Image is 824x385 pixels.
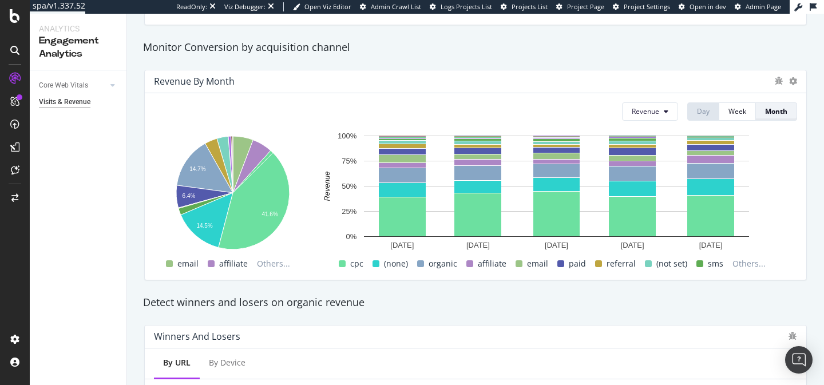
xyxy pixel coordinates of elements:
[466,241,490,249] text: [DATE]
[196,223,212,229] text: 14.5%
[39,96,90,108] div: Visits & Revenue
[687,102,719,121] button: Day
[735,2,781,11] a: Admin Page
[774,77,783,85] div: bug
[224,2,266,11] div: Viz Debugger:
[527,257,548,271] span: email
[39,96,118,108] a: Visits & Revenue
[137,40,814,55] div: Monitor Conversion by acquisition channel
[252,257,295,271] span: Others...
[441,2,492,11] span: Logs Projects List
[262,211,278,217] text: 41.6%
[708,257,723,271] span: sms
[728,257,770,271] span: Others...
[690,2,726,11] span: Open in dev
[679,2,726,11] a: Open in dev
[697,106,710,116] div: Day
[624,2,670,11] span: Project Settings
[163,357,191,368] div: By URL
[719,102,756,121] button: Week
[154,76,235,87] div: Revenue by Month
[39,34,117,61] div: Engagement Analytics
[154,331,240,342] div: Winners And Losers
[371,2,421,11] span: Admin Crawl List
[390,241,414,249] text: [DATE]
[785,346,813,374] div: Open Intercom Messenger
[177,257,199,271] span: email
[39,80,88,92] div: Core Web Vitals
[632,106,659,116] span: Revenue
[545,241,568,249] text: [DATE]
[788,332,797,340] div: bug
[304,2,351,11] span: Open Viz Editor
[699,241,723,249] text: [DATE]
[756,102,797,121] button: Month
[39,80,107,92] a: Core Web Vitals
[137,295,814,310] div: Detect winners and losers on organic revenue
[293,2,351,11] a: Open Viz Editor
[430,2,492,11] a: Logs Projects List
[176,2,207,11] div: ReadOnly:
[183,193,196,199] text: 6.4%
[342,157,356,165] text: 75%
[323,171,331,201] text: Revenue
[384,257,408,271] span: (none)
[765,106,787,116] div: Month
[622,102,678,121] button: Revenue
[512,2,548,11] span: Projects List
[316,130,797,256] svg: A chart.
[656,257,687,271] span: (not set)
[621,241,644,249] text: [DATE]
[346,232,357,241] text: 0%
[567,2,604,11] span: Project Page
[478,257,506,271] span: affiliate
[219,257,248,271] span: affiliate
[189,166,205,172] text: 14.7%
[342,207,356,216] text: 25%
[728,106,746,116] div: Week
[209,357,245,368] div: By Device
[350,257,363,271] span: cpc
[154,130,311,256] svg: A chart.
[569,257,586,271] span: paid
[607,257,636,271] span: referral
[360,2,421,11] a: Admin Crawl List
[613,2,670,11] a: Project Settings
[501,2,548,11] a: Projects List
[338,132,357,140] text: 100%
[556,2,604,11] a: Project Page
[39,23,117,34] div: Analytics
[746,2,781,11] span: Admin Page
[429,257,457,271] span: organic
[342,182,356,190] text: 50%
